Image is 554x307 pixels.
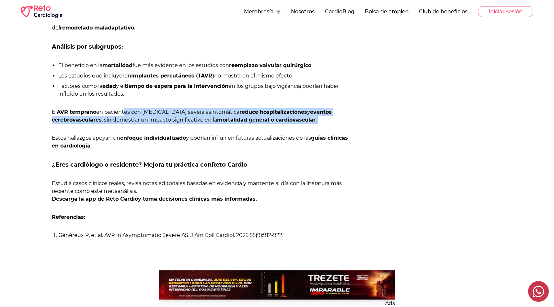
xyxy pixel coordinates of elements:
[365,8,409,16] button: Bolsa de empleo
[52,196,257,202] strong: y toma decisiones clínicas más informadas.
[52,42,352,51] h3: Análisis por subgrupos:
[52,108,352,124] p: El en pacientes con [MEDICAL_DATA] severa asintomática y , sin demostrar un impacto significativo...
[102,62,133,68] strong: mortalidad
[131,73,214,79] strong: implantes percutáneos (TAVR)
[159,270,395,300] img: Ad - web | blog-post | banner | trezete | 2025-07-24 | 1
[120,135,186,141] strong: enfoque individualizado
[52,196,138,202] a: Descarga la app de Reto Cardio
[244,8,281,16] button: Membresía
[291,8,315,16] button: Nosotros
[212,161,247,168] a: Reto Cardio
[21,5,62,18] img: RETO Cardio Logo
[52,160,352,169] h3: ¿Eres cardiólogo o residente? Mejora tu práctica con
[58,82,352,98] li: Factores como la y el en los grupos bajo vigilancia podrían haber influido en los resultados.
[217,117,316,123] strong: mortalidad general o cardiovascular
[52,16,352,32] p: Esto puede explicarse por la en el y la prevención del .
[58,72,352,80] li: Los estudios que incluyeron no mostraron el mismo efecto.
[229,62,311,68] strong: reemplazo valvular quirúrgico
[52,109,332,123] strong: eventos cerebrovasculares
[102,83,116,89] strong: edad
[325,8,354,16] button: CardioBlog
[58,62,352,69] li: El beneficio en la fue más evidente en los estudios con .
[60,25,134,31] strong: remodelado maladaptativo
[478,6,533,17] button: Iniciar sesión
[52,214,85,220] strong: Referencias:
[419,8,467,16] button: Club de beneficios
[52,134,352,150] p: Estos hallazgos apoyan un y podrían influir en futuras actualizaciones de las .
[58,231,352,239] li: Généreux P, et al. AVR in Asymptomatic Severe AS. J Am Coll Cardiol. 2025;85(9):912-922.
[52,135,348,149] strong: guías clínicas en cardiología
[239,109,307,115] strong: reduce hospitalizaciones
[52,180,352,203] p: Estudia casos clínicos reales, revisa notas editoriales basadas en evidencia y mantente al día co...
[57,109,96,115] strong: AVR temprano
[125,83,228,89] strong: tiempo de espera para la intervención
